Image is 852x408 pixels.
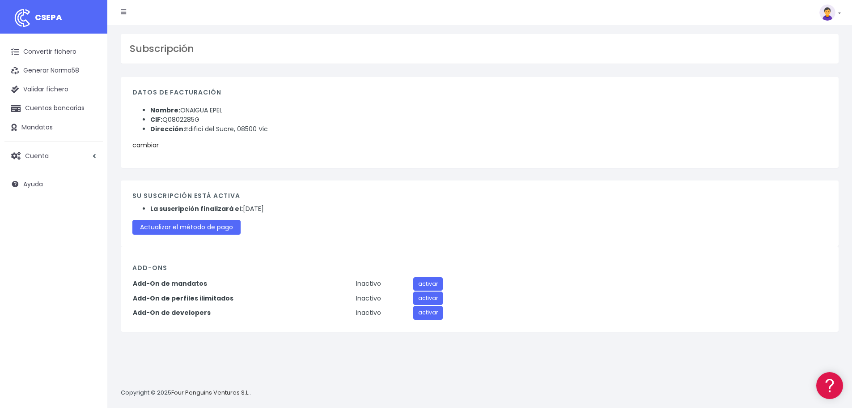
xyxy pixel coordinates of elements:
[133,279,207,288] strong: Add-On de mandatos
[150,204,243,213] strong: La suscripción finalizará el:
[819,4,835,21] img: profile
[150,115,162,124] strong: CIF:
[4,80,103,99] a: Validar fichero
[133,294,233,303] strong: Add-On de perfiles ilimitados
[132,192,827,200] h3: Su suscripción está activa
[4,146,103,165] a: Cuenta
[132,264,827,272] h4: Add-Ons
[35,12,62,23] span: CSEPA
[413,277,443,291] a: activar
[4,43,103,61] a: Convertir fichero
[4,99,103,118] a: Cuentas bancarias
[150,106,180,115] strong: Nombre:
[356,277,413,291] td: Inactivo
[413,292,443,305] a: activar
[132,141,159,150] a: cambiar
[132,220,241,235] a: Actualizar el método de pago
[133,308,211,317] strong: Add-On de developers
[11,7,34,29] img: logo
[356,291,413,305] td: Inactivo
[23,180,43,189] span: Ayuda
[356,305,413,320] td: Inactivo
[150,115,827,125] li: Q0802285G
[25,151,49,160] span: Cuenta
[132,89,827,101] h4: Datos de facturación
[150,125,827,134] li: Edifici del Sucre, 08500 Vic
[4,175,103,193] a: Ayuda
[130,43,830,55] h3: Subscripción
[171,388,250,397] a: Four Penguins Ventures S.L.
[121,388,251,398] p: Copyright © 2025 .
[4,61,103,80] a: Generar Norma58
[4,118,103,137] a: Mandatos
[150,204,827,214] li: [DATE]
[150,106,827,115] li: ONAIGUA EPEL
[150,125,185,133] strong: Dirección:
[413,306,443,319] a: activar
